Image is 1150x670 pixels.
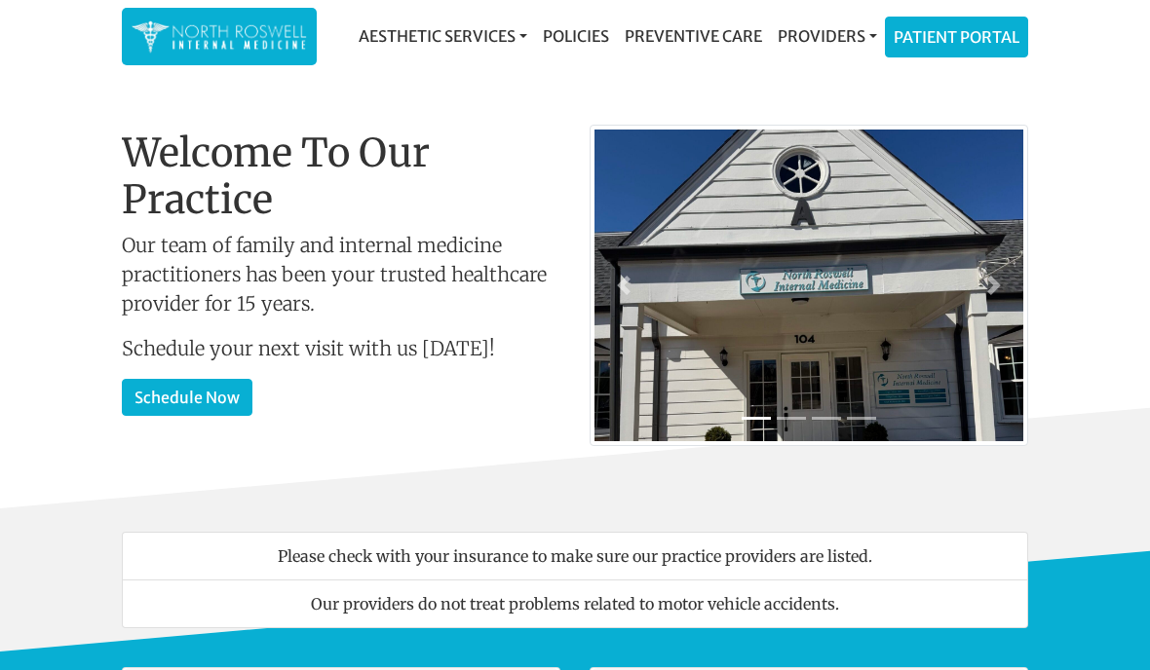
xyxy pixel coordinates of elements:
[617,17,770,56] a: Preventive Care
[122,379,252,416] a: Schedule Now
[351,17,535,56] a: Aesthetic Services
[122,334,560,363] p: Schedule your next visit with us [DATE]!
[886,18,1027,56] a: Patient Portal
[132,18,307,56] img: North Roswell Internal Medicine
[535,17,617,56] a: Policies
[122,130,560,223] h1: Welcome To Our Practice
[770,17,885,56] a: Providers
[122,579,1028,628] li: Our providers do not treat problems related to motor vehicle accidents.
[122,532,1028,580] li: Please check with your insurance to make sure our practice providers are listed.
[122,231,560,318] p: Our team of family and internal medicine practitioners has been your trusted healthcare provider ...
